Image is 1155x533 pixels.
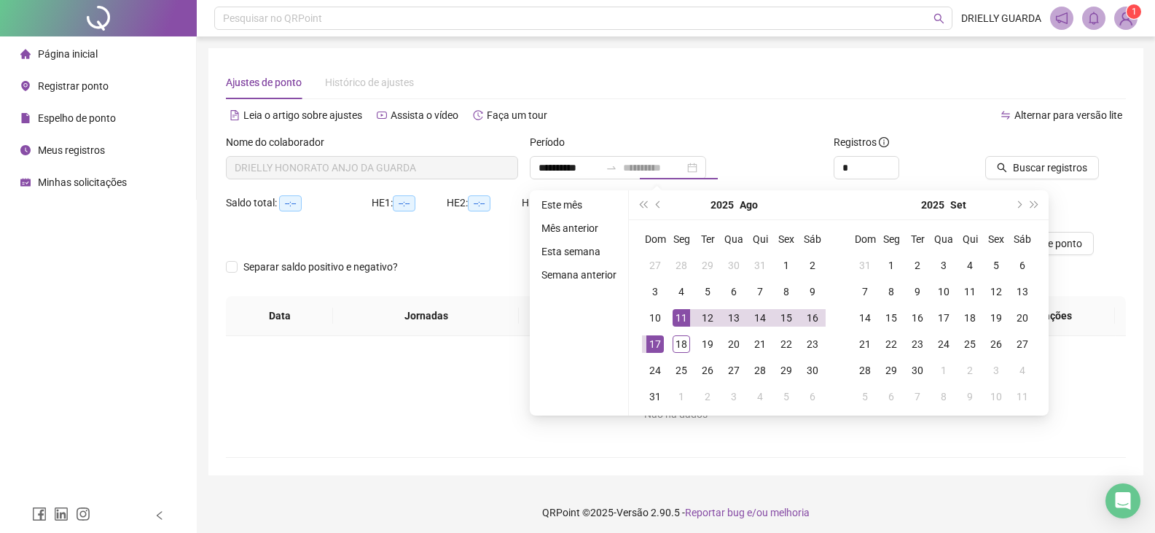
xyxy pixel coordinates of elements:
div: 31 [646,388,664,405]
span: environment [20,81,31,91]
td: 2025-09-06 [799,384,826,410]
div: 31 [856,257,874,274]
td: 2025-10-09 [957,384,983,410]
td: 2025-10-08 [931,384,957,410]
div: 13 [725,309,743,327]
td: 2025-07-30 [721,252,747,279]
th: Qui [957,226,983,252]
td: 2025-09-18 [957,305,983,331]
th: Qui [747,226,773,252]
span: Leia o artigo sobre ajustes [243,109,362,121]
th: Data [226,296,333,336]
span: youtube [377,110,387,120]
span: DRIELLY HONORATO ANJO DA GUARDA [235,157,509,179]
div: 7 [751,283,769,300]
td: 2025-08-16 [799,305,826,331]
td: 2025-09-28 [852,357,878,384]
td: 2025-07-27 [642,252,668,279]
div: 6 [1014,257,1031,274]
td: 2025-09-03 [721,384,747,410]
div: 23 [804,335,821,353]
span: linkedin [54,507,68,521]
td: 2025-09-05 [983,252,1009,279]
div: 8 [778,283,795,300]
td: 2025-08-23 [799,331,826,357]
div: Open Intercom Messenger [1105,483,1140,518]
button: year panel [710,190,734,219]
span: search [997,163,1007,173]
td: 2025-09-09 [904,279,931,305]
div: 21 [856,335,874,353]
td: 2025-08-04 [668,279,694,305]
div: 1 [673,388,690,405]
td: 2025-08-27 [721,357,747,384]
td: 2025-08-21 [747,331,773,357]
td: 2025-08-18 [668,331,694,357]
td: 2025-08-22 [773,331,799,357]
span: file-text [230,110,240,120]
div: 27 [646,257,664,274]
div: 26 [987,335,1005,353]
span: history [473,110,483,120]
div: 11 [961,283,979,300]
td: 2025-10-10 [983,384,1009,410]
div: HE 2: [447,195,522,211]
div: 29 [778,362,795,379]
button: super-next-year [1027,190,1043,219]
td: 2025-08-31 [852,252,878,279]
div: 15 [882,309,900,327]
button: super-prev-year [635,190,651,219]
div: HE 1: [372,195,447,211]
span: facebook [32,507,47,521]
span: Registros [834,134,889,150]
div: 30 [909,362,926,379]
span: Faça um tour [487,109,547,121]
th: Qua [931,226,957,252]
span: Minhas solicitações [38,176,127,188]
div: 28 [751,362,769,379]
div: 1 [778,257,795,274]
span: info-circle [879,137,889,147]
td: 2025-08-31 [642,384,668,410]
div: 6 [725,283,743,300]
span: Reportar bug e/ou melhoria [685,507,810,518]
td: 2025-08-03 [642,279,668,305]
td: 2025-09-23 [904,331,931,357]
div: 4 [673,283,690,300]
td: 2025-09-05 [773,384,799,410]
div: 9 [804,283,821,300]
div: 2 [699,388,716,405]
span: Assista o vídeo [391,109,458,121]
th: Qua [721,226,747,252]
th: Seg [668,226,694,252]
div: 5 [778,388,795,405]
td: 2025-08-06 [721,279,747,305]
span: clock-circle [20,145,31,155]
td: 2025-08-19 [694,331,721,357]
span: left [154,510,165,521]
div: 19 [987,309,1005,327]
div: 6 [882,388,900,405]
td: 2025-09-20 [1009,305,1035,331]
button: month panel [950,190,966,219]
div: 3 [935,257,952,274]
div: 25 [961,335,979,353]
div: 12 [987,283,1005,300]
td: 2025-09-08 [878,279,904,305]
td: 2025-09-03 [931,252,957,279]
div: Saldo total: [226,195,372,211]
div: HE 3: [522,195,597,211]
div: 18 [961,309,979,327]
div: 31 [751,257,769,274]
div: 13 [1014,283,1031,300]
sup: Atualize o seu contato no menu Meus Dados [1127,4,1141,19]
div: 22 [778,335,795,353]
td: 2025-09-22 [878,331,904,357]
th: Dom [642,226,668,252]
li: Semana anterior [536,266,622,284]
td: 2025-08-14 [747,305,773,331]
span: Meus registros [38,144,105,156]
span: schedule [20,177,31,187]
span: DRIELLY GUARDA [961,10,1041,26]
label: Nome do colaborador [226,134,334,150]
